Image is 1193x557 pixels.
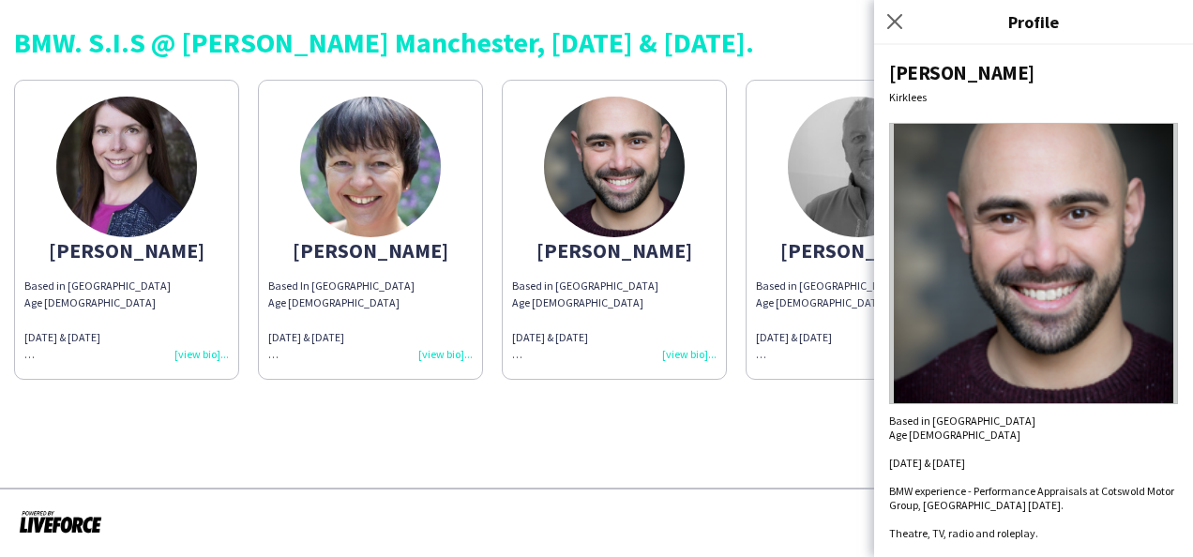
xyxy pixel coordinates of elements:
div: Based in [GEOGRAPHIC_DATA] [24,278,229,294]
div: [PERSON_NAME] [756,242,960,259]
div: Based in [GEOGRAPHIC_DATA] [512,278,717,294]
div: [PERSON_NAME] [889,60,1178,85]
div: [DATE] & [DATE] [512,329,717,346]
div: Based In [GEOGRAPHIC_DATA] [268,278,473,294]
div: [DATE] & [DATE] [889,456,1178,470]
div: [PERSON_NAME] [512,242,717,259]
div: [PERSON_NAME] [268,242,473,259]
img: thumb-5f883bfe-5db4-451a-b9c3-1db6c3e00280.jpg [300,97,441,237]
h3: Profile [874,9,1193,34]
img: thumb-a4615be2-32df-4eac-b955-713a26a73545.jpg [56,97,197,237]
div: Age [DEMOGRAPHIC_DATA] [756,294,960,311]
div: Age [DEMOGRAPHIC_DATA] [512,294,717,311]
img: thumb-6622619b6b316.png [544,97,685,237]
div: Age [DEMOGRAPHIC_DATA] [24,294,229,311]
div: [DATE] & [DATE] [268,329,473,346]
div: Based in [GEOGRAPHIC_DATA] [889,414,1178,428]
div: Age [DEMOGRAPHIC_DATA] [889,428,1178,442]
img: Crew avatar or photo [889,123,1178,404]
div: [DATE] & [DATE] [24,329,229,346]
div: [PERSON_NAME] [24,242,229,259]
div: BMW. S.I.S @ [PERSON_NAME] Manchester, [DATE] & [DATE]. [14,28,1179,56]
div: Age [DEMOGRAPHIC_DATA] [268,294,473,311]
div: BMW experience - Performance Appraisals at Cotswold Motor Group, [GEOGRAPHIC_DATA] [DATE]. [889,484,1178,512]
div: Kirklees [889,90,1178,104]
div: Based in [GEOGRAPHIC_DATA] [756,278,960,363]
img: thumb-64da58474914e.jpeg [788,97,929,237]
div: [DATE] & [DATE] [756,329,960,346]
div: Theatre, TV, radio and roleplay. [889,526,1178,540]
img: Powered by Liveforce [19,508,102,534]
